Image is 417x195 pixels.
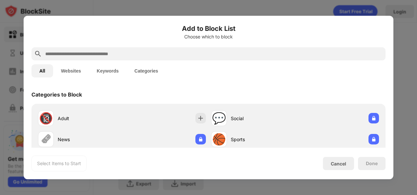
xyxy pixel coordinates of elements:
div: 🏀 [212,133,226,146]
div: 🗞 [40,133,51,146]
div: Categories to Block [31,91,82,98]
div: News [58,136,122,143]
div: Select Items to Start [37,160,81,167]
button: Websites [53,64,89,77]
div: 🔞 [39,112,53,125]
div: Social [231,115,295,122]
button: Keywords [89,64,127,77]
div: 💬 [212,112,226,125]
h6: Add to Block List [31,24,386,33]
button: All [31,64,53,77]
div: Choose which to block [31,34,386,39]
div: Cancel [331,161,346,166]
div: Done [366,161,378,166]
img: search.svg [34,50,42,58]
div: Adult [58,115,122,122]
div: Sports [231,136,295,143]
button: Categories [127,64,166,77]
